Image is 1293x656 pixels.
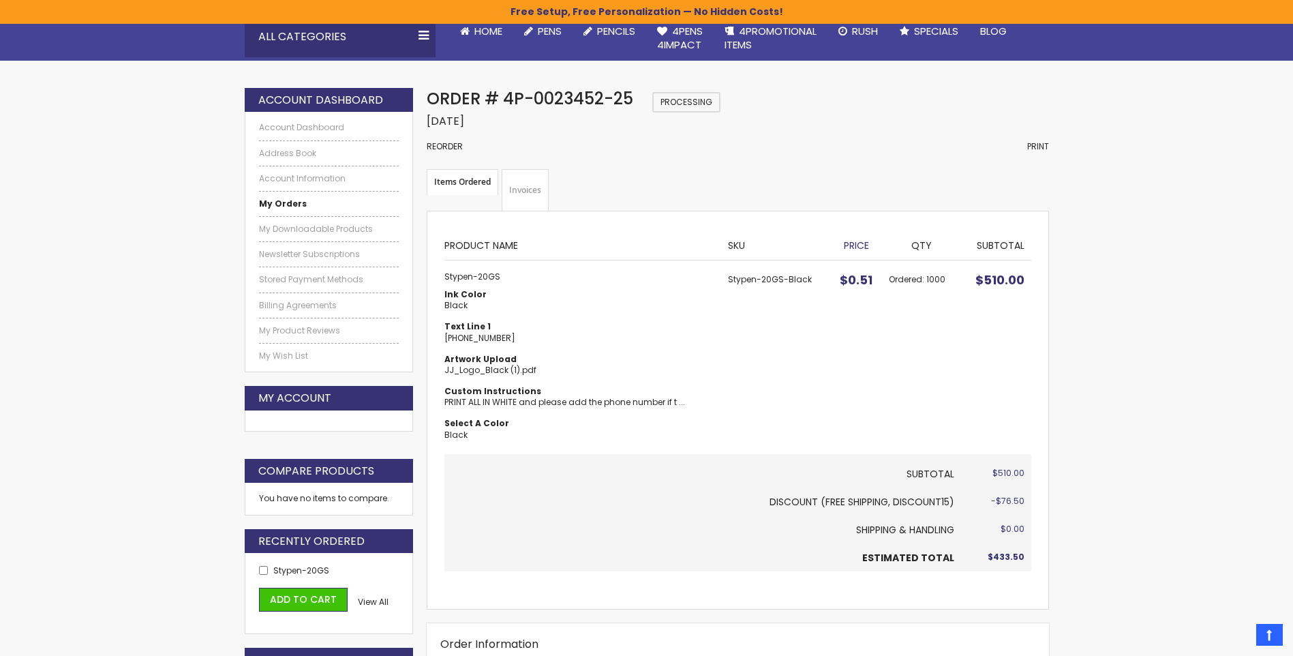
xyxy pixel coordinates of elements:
strong: My Orders [259,198,307,209]
div: You have no items to compare. [245,483,414,515]
a: Home [449,16,513,46]
a: Blog [969,16,1018,46]
span: $433.50 [988,551,1024,563]
a: 4PROMOTIONALITEMS [714,16,827,61]
th: Discount (FREE SHIPPING, DISCOUNT15) [444,488,960,516]
dd: [PHONE_NUMBER] [444,333,714,344]
a: Print [1027,141,1049,152]
a: Stypen-20GS [273,565,329,576]
th: Product Name [444,228,721,260]
strong: Stypen-20GS [444,271,714,282]
span: 1000 [926,273,945,285]
dt: Select A Color [444,418,714,429]
span: Order # 4P-0023452-25 [427,87,633,110]
span: -$76.50 [991,495,1024,507]
a: Billing Agreements [259,300,399,311]
a: My Wish List [259,351,399,361]
th: Price [830,228,882,260]
strong: Account Dashboard [258,93,383,108]
th: Shipping & Handling [444,516,960,544]
a: Specials [889,16,969,46]
span: View All [358,596,389,608]
span: $0.00 [1001,523,1024,535]
th: Qty [882,228,960,260]
strong: Items Ordered [427,169,498,195]
dt: Text Line 1 [444,321,714,332]
a: Reorder [427,140,463,152]
th: SKU [721,228,830,260]
td: Stypen-20GS-Black [721,260,830,454]
a: Pencils [573,16,646,46]
a: 4Pens4impact [646,16,714,61]
a: Address Book [259,148,399,159]
dt: Artwork Upload [444,354,714,365]
a: Pens [513,16,573,46]
a: My Downloadable Products [259,224,399,235]
a: JJ_Logo_Black (1).pdf [444,364,536,376]
a: Account Information [259,173,399,184]
th: Subtotal [444,454,960,488]
dd: Black [444,300,714,311]
div: All Categories [245,16,436,57]
dd: Black [444,430,714,441]
span: Ordered [889,273,926,285]
a: Rush [827,16,889,46]
a: Newsletter Subscriptions [259,249,399,260]
a: Account Dashboard [259,122,399,133]
strong: Recently Ordered [258,534,365,549]
dt: Custom Instructions [444,386,714,397]
span: Home [474,24,502,38]
a: Stored Payment Methods [259,274,399,285]
strong: Compare Products [258,464,374,479]
span: Processing [652,92,720,113]
span: Pens [538,24,562,38]
span: $0.51 [840,271,872,288]
strong: Estimated Total [862,551,954,565]
span: 4Pens 4impact [657,24,703,52]
span: Add to Cart [270,593,337,606]
span: Pencils [597,24,635,38]
a: Invoices [502,169,549,211]
a: View All [358,597,389,608]
span: Specials [914,24,958,38]
span: $510.00 [975,271,1024,288]
a: My Product Reviews [259,325,399,336]
th: Subtotal [961,228,1031,260]
a: Top [1256,624,1283,646]
dt: Ink Color [444,289,714,300]
button: Add to Cart [259,588,348,612]
span: [DATE] [427,113,464,129]
span: 4PROMOTIONAL ITEMS [725,24,817,52]
span: Print [1027,140,1049,152]
span: Blog [980,24,1007,38]
a: My Orders [259,198,399,209]
strong: Order Information [440,636,538,652]
strong: My Account [258,391,331,406]
span: Rush [852,24,878,38]
dd: PRINT ALL IN WHITE and please add the phone number if t ... [444,397,714,408]
span: $510.00 [992,467,1024,479]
